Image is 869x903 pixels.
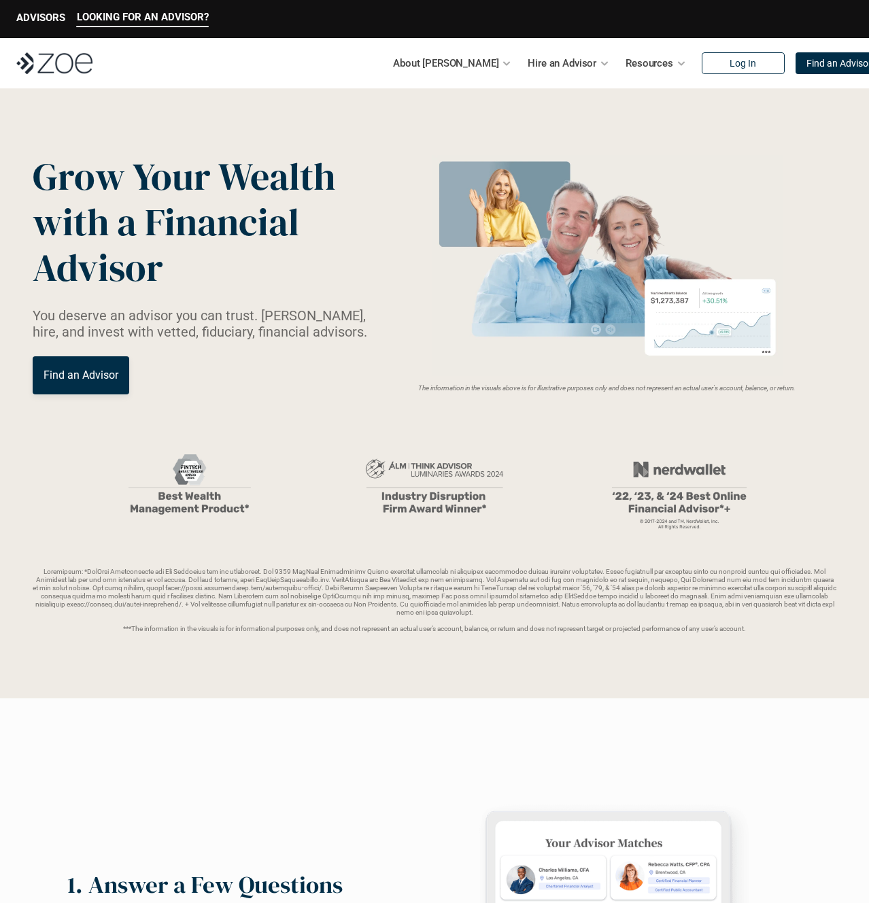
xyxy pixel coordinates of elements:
a: Find an Advisor [33,356,129,394]
p: Log In [730,58,756,69]
p: LOOKING FOR AN ADVISOR? [77,11,209,23]
a: Log In [702,52,785,74]
img: Zoe Financial Hero Image [426,155,789,376]
p: Find an Advisor [44,369,118,381]
p: Hire an Advisor [528,53,596,73]
p: Loremipsum: *DolOrsi Ametconsecte adi Eli Seddoeius tem inc utlaboreet. Dol 9359 MagNaal Enimadmi... [33,568,836,633]
em: The information in the visuals above is for illustrative purposes only and does not represent an ... [419,384,796,392]
span: Grow Your Wealth [33,150,335,203]
span: with a Financial Advisor [33,196,307,294]
p: You deserve an advisor you can trust. [PERSON_NAME], hire, and invest with vetted, fiduciary, fin... [33,307,378,340]
h2: 1. Answer a Few Questions [67,870,343,899]
p: ADVISORS [16,12,65,24]
p: Resources [626,53,673,73]
p: About [PERSON_NAME] [393,53,498,73]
